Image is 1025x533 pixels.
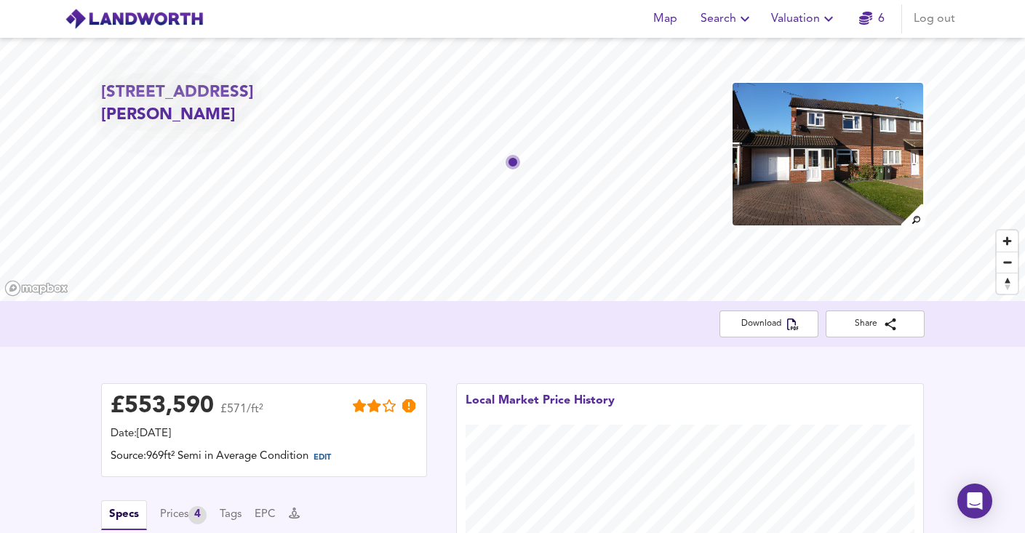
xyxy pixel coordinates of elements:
[957,484,992,518] div: Open Intercom Messenger
[731,316,807,332] span: Download
[826,310,925,337] button: Share
[255,507,276,523] button: EPC
[111,426,418,442] div: Date: [DATE]
[220,404,263,425] span: £571/ft²
[997,252,1018,273] button: Zoom out
[701,9,754,29] span: Search
[314,454,331,462] span: EDIT
[765,4,843,33] button: Valuation
[719,310,818,337] button: Download
[908,4,961,33] button: Log out
[771,9,837,29] span: Valuation
[160,506,207,524] button: Prices4
[695,4,759,33] button: Search
[111,449,418,468] div: Source: 969ft² Semi in Average Condition
[65,8,204,30] img: logo
[914,9,955,29] span: Log out
[849,4,896,33] button: 6
[160,506,207,524] div: Prices
[731,81,924,227] img: property
[466,393,615,425] div: Local Market Price History
[220,507,242,523] button: Tags
[101,500,147,530] button: Specs
[111,396,214,417] div: £ 553,590
[4,280,68,297] a: Mapbox homepage
[642,4,689,33] button: Map
[899,202,925,228] img: search
[859,9,885,29] a: 6
[188,506,207,524] div: 4
[648,9,683,29] span: Map
[101,81,364,127] h2: [STREET_ADDRESS][PERSON_NAME]
[997,231,1018,252] button: Zoom in
[997,273,1018,294] button: Reset bearing to north
[837,316,913,332] span: Share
